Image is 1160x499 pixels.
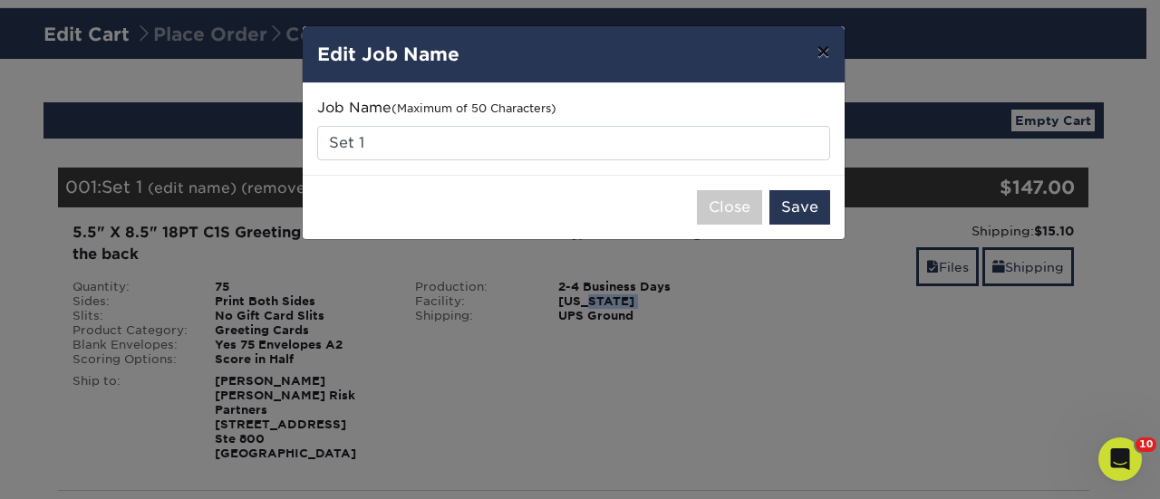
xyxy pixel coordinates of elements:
button: × [802,26,844,77]
iframe: Intercom live chat [1098,437,1142,481]
small: (Maximum of 50 Characters) [391,101,556,115]
span: 10 [1136,437,1156,452]
label: Job Name [317,98,556,119]
button: Close [697,190,762,225]
button: Save [769,190,830,225]
h4: Edit Job Name [317,41,830,68]
input: Descriptive Name [317,126,830,160]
